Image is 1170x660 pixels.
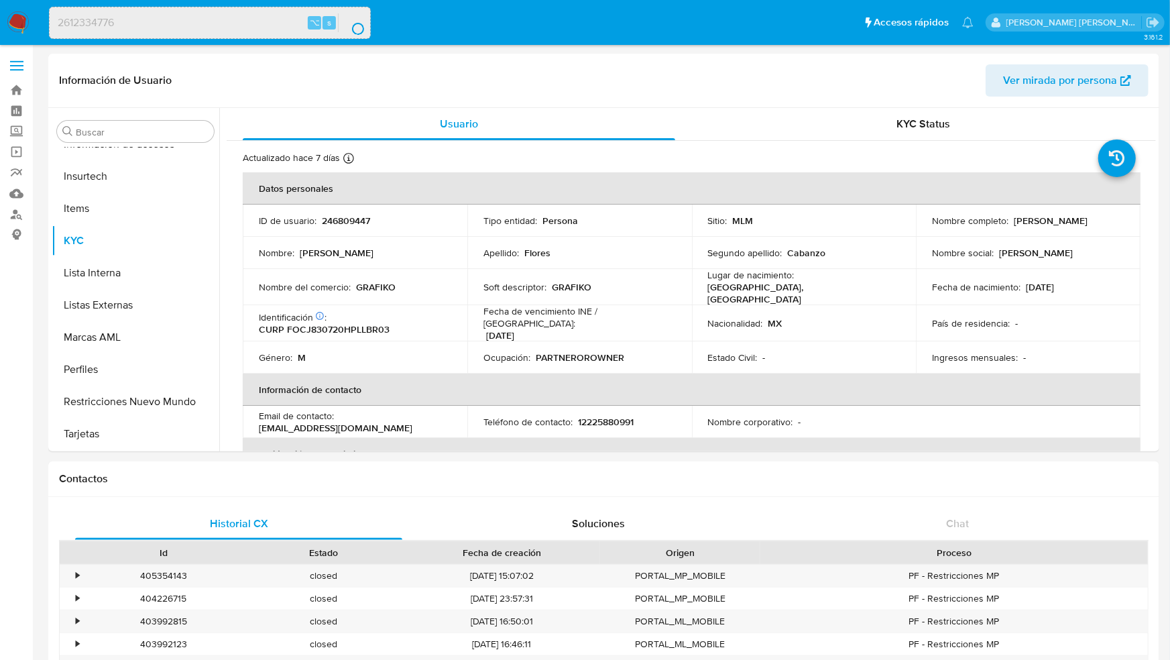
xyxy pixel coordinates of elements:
[52,289,219,321] button: Listas Externas
[483,215,537,227] p: Tipo entidad :
[708,416,793,428] p: Nombre corporativo :
[483,247,519,259] p: Apellido :
[52,418,219,450] button: Tarjetas
[708,317,763,329] p: Nacionalidad :
[986,64,1149,97] button: Ver mirada por persona
[483,281,546,293] p: Soft descriptor :
[59,472,1149,486] h1: Contactos
[440,116,478,131] span: Usuario
[52,225,219,257] button: KYC
[310,16,320,29] span: ⌥
[414,546,591,559] div: Fecha de creación
[486,329,514,341] p: [DATE]
[338,13,365,32] button: search-icon
[76,615,79,628] div: •
[243,610,404,632] div: closed
[62,126,73,137] button: Buscar
[356,281,396,293] p: GRAFIKO
[768,317,782,329] p: MX
[259,215,316,227] p: ID de usuario :
[298,351,306,364] p: M
[932,215,1008,227] p: Nombre completo :
[243,374,1140,406] th: Información de contacto
[259,422,412,434] p: [EMAIL_ADDRESS][DOMAIN_NAME]
[259,410,334,422] p: Email de contacto :
[52,257,219,289] button: Lista Interna
[932,247,994,259] p: Nombre social :
[52,192,219,225] button: Items
[600,610,760,632] div: PORTAL_ML_MOBILE
[76,638,79,651] div: •
[243,438,1140,470] th: Verificación y cumplimiento
[760,565,1148,587] div: PF - Restricciones MP
[50,14,370,32] input: Buscar usuario o caso...
[243,172,1140,205] th: Datos personales
[1003,64,1117,97] span: Ver mirada por persona
[542,215,578,227] p: Persona
[259,281,351,293] p: Nombre del comercio :
[799,416,801,428] p: -
[708,269,795,281] p: Lugar de nacimiento :
[578,416,634,428] p: 12225880991
[600,565,760,587] div: PORTAL_MP_MOBILE
[609,546,751,559] div: Origen
[932,317,1010,329] p: País de residencia :
[483,351,530,364] p: Ocupación :
[600,588,760,610] div: PORTAL_MP_MOBILE
[552,281,591,293] p: GRAFIKO
[300,247,373,259] p: [PERSON_NAME]
[932,351,1018,364] p: Ingresos mensuales :
[483,416,573,428] p: Teléfono de contacto :
[788,247,826,259] p: Cabanzo
[404,610,600,632] div: [DATE] 16:50:01
[708,247,782,259] p: Segundo apellido :
[76,569,79,582] div: •
[59,74,172,87] h1: Información de Usuario
[760,610,1148,632] div: PF - Restricciones MP
[243,588,404,610] div: closed
[52,321,219,353] button: Marcas AML
[83,565,243,587] div: 405354143
[897,116,951,131] span: KYC Status
[708,281,895,305] p: [GEOGRAPHIC_DATA], [GEOGRAPHIC_DATA]
[243,152,340,164] p: Actualizado hace 7 días
[770,546,1138,559] div: Proceso
[999,247,1073,259] p: [PERSON_NAME]
[947,516,970,531] span: Chat
[404,565,600,587] div: [DATE] 15:07:02
[259,351,292,364] p: Género :
[83,588,243,610] div: 404226715
[52,160,219,192] button: Insurtech
[524,247,550,259] p: Flores
[76,592,79,605] div: •
[483,305,676,329] p: Fecha de vencimiento INE / [GEOGRAPHIC_DATA] :
[708,215,727,227] p: Sitio :
[76,126,209,138] input: Buscar
[763,351,766,364] p: -
[874,15,949,30] span: Accesos rápidos
[243,633,404,655] div: closed
[1026,281,1054,293] p: [DATE]
[932,281,1020,293] p: Fecha de nacimiento :
[322,215,370,227] p: 246809447
[536,351,624,364] p: PARTNEROROWNER
[962,17,974,28] a: Notificaciones
[93,546,234,559] div: Id
[708,351,758,364] p: Estado Civil :
[327,16,331,29] span: s
[83,610,243,632] div: 403992815
[733,215,754,227] p: MLM
[404,588,600,610] div: [DATE] 23:57:31
[253,546,394,559] div: Estado
[210,516,268,531] span: Historial CX
[600,633,760,655] div: PORTAL_ML_MOBILE
[1146,15,1160,30] a: Salir
[259,247,294,259] p: Nombre :
[1015,317,1018,329] p: -
[1023,351,1026,364] p: -
[1014,215,1088,227] p: [PERSON_NAME]
[760,588,1148,610] div: PF - Restricciones MP
[259,311,327,323] p: Identificación :
[259,323,390,335] p: CURP FOCJ830720HPLLBR03
[1006,16,1142,29] p: rene.vale@mercadolibre.com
